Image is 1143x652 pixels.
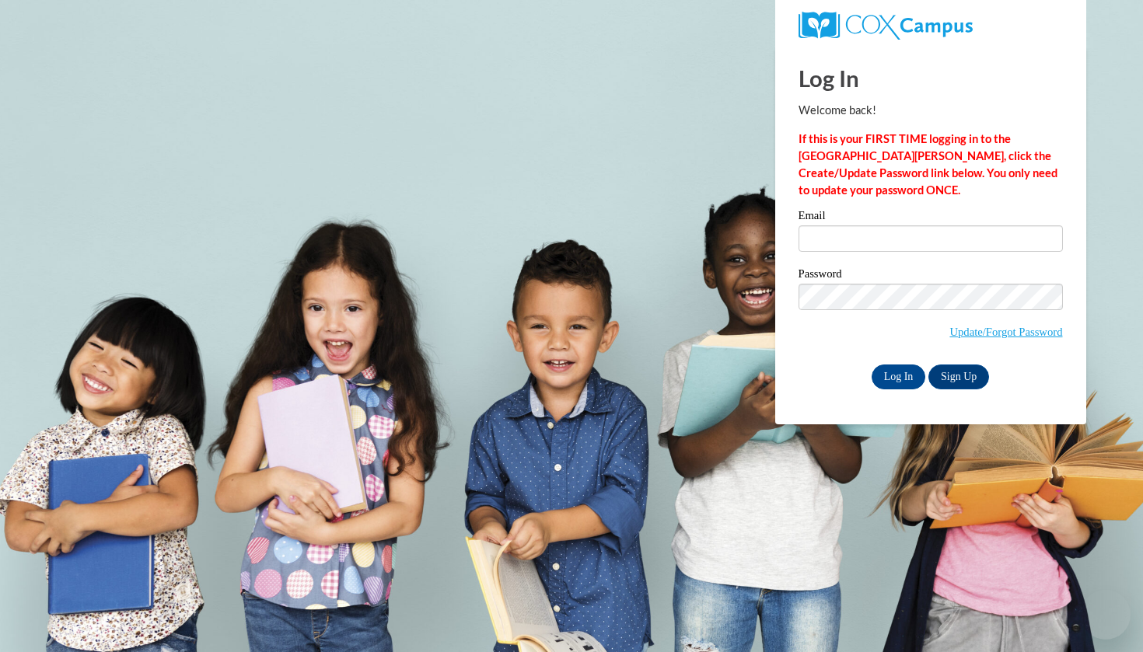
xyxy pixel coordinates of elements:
a: Sign Up [928,364,989,389]
img: COX Campus [799,12,973,40]
label: Password [799,268,1063,284]
iframe: Button to launch messaging window [1081,590,1131,640]
a: Update/Forgot Password [949,326,1062,338]
strong: If this is your FIRST TIME logging in to the [GEOGRAPHIC_DATA][PERSON_NAME], click the Create/Upd... [799,132,1057,197]
a: COX Campus [799,12,1063,40]
label: Email [799,210,1063,225]
h1: Log In [799,62,1063,94]
input: Log In [872,364,926,389]
p: Welcome back! [799,102,1063,119]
